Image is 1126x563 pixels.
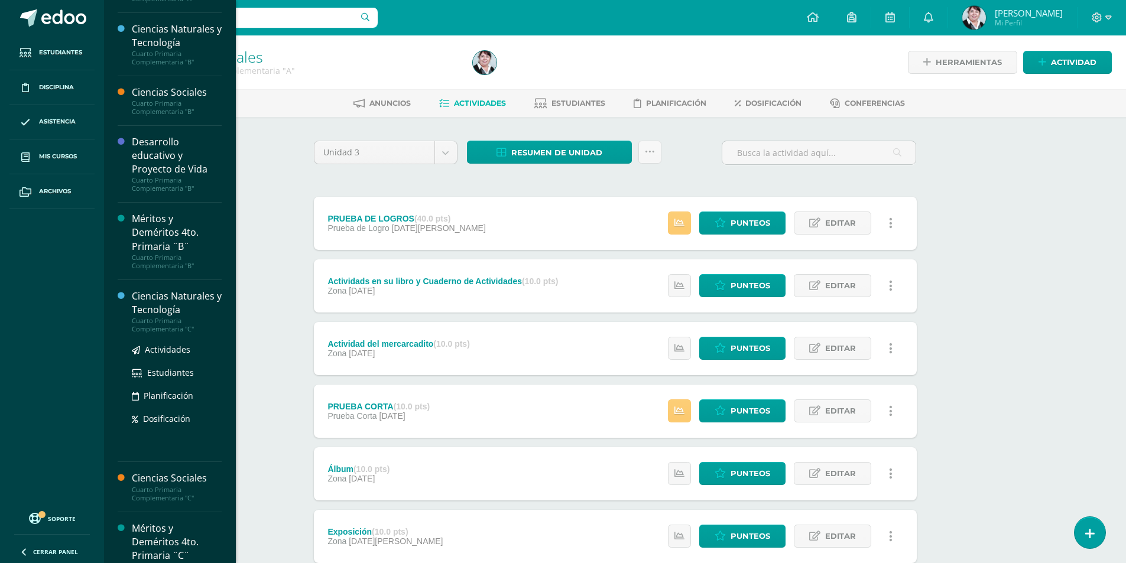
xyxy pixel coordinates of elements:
[1051,51,1096,73] span: Actividad
[845,99,905,108] span: Conferencias
[349,474,375,483] span: [DATE]
[39,117,76,126] span: Asistencia
[735,94,801,113] a: Dosificación
[9,174,95,209] a: Archivos
[392,223,486,233] span: [DATE][PERSON_NAME]
[132,471,222,485] div: Ciencias Sociales
[454,99,506,108] span: Actividades
[825,275,856,297] span: Editar
[132,22,222,50] div: Ciencias Naturales y Tecnología
[132,317,222,333] div: Cuarto Primaria Complementaria "C"
[327,339,469,349] div: Actividad del mercarcadito
[731,400,770,422] span: Punteos
[132,50,222,66] div: Cuarto Primaria Complementaria "B"
[414,214,450,223] strong: (40.0 pts)
[132,212,222,269] a: Méritos y Deméritos 4to. Primaria ¨B¨Cuarto Primaria Complementaria "B"
[39,187,71,196] span: Archivos
[995,7,1063,19] span: [PERSON_NAME]
[353,464,390,474] strong: (10.0 pts)
[1023,51,1112,74] a: Actividad
[522,276,558,286] strong: (10.0 pts)
[908,51,1017,74] a: Herramientas
[132,99,222,116] div: Cuarto Primaria Complementaria "B"
[825,400,856,422] span: Editar
[699,462,786,485] a: Punteos
[511,142,602,164] span: Resumen de unidad
[825,337,856,359] span: Editar
[132,176,222,193] div: Cuarto Primaria Complementaria "B"
[327,536,346,546] span: Zona
[327,402,430,411] div: PRUEBA CORTA
[132,135,222,193] a: Desarrollo educativo y Proyecto de VidaCuarto Primaria Complementaria "B"
[369,99,411,108] span: Anuncios
[147,367,194,378] span: Estudiantes
[327,214,485,223] div: PRUEBA DE LOGROS
[699,274,786,297] a: Punteos
[825,463,856,484] span: Editar
[327,464,390,474] div: Álbum
[551,99,605,108] span: Estudiantes
[379,411,405,421] span: [DATE]
[646,99,706,108] span: Planificación
[132,253,222,270] div: Cuarto Primaria Complementaria "B"
[327,411,377,421] span: Prueba Corta
[132,389,222,402] a: Planificación
[132,135,222,176] div: Desarrollo educativo y Proyecto de Vida
[349,536,443,546] span: [DATE][PERSON_NAME]
[731,463,770,484] span: Punteos
[132,412,222,425] a: Dosificación
[825,525,856,547] span: Editar
[372,527,408,536] strong: (10.0 pts)
[353,94,411,113] a: Anuncios
[112,8,378,28] input: Busca un usuario...
[327,527,443,536] div: Exposición
[439,94,506,113] a: Actividades
[731,337,770,359] span: Punteos
[132,86,222,116] a: Ciencias SocialesCuarto Primaria Complementaria "B"
[722,141,916,164] input: Busca la actividad aquí...
[731,525,770,547] span: Punteos
[9,35,95,70] a: Estudiantes
[699,337,786,360] a: Punteos
[149,65,459,76] div: Cuarto Primaria Complementaria 'A'
[349,286,375,295] span: [DATE]
[132,289,222,333] a: Ciencias Naturales y TecnologíaCuarto Primaria Complementaria "C"
[699,399,786,422] a: Punteos
[9,105,95,140] a: Asistencia
[149,48,459,65] h1: Ciencias Sociales
[39,83,74,92] span: Disciplina
[327,276,558,286] div: Actividads en su libro y Cuaderno de Actividades
[995,18,1063,28] span: Mi Perfil
[132,471,222,502] a: Ciencias SocialesCuarto Primaria Complementaria "C"
[132,366,222,379] a: Estudiantes
[314,141,457,164] a: Unidad 3
[433,339,469,349] strong: (10.0 pts)
[143,413,190,424] span: Dosificación
[467,141,632,164] a: Resumen de unidad
[9,139,95,174] a: Mis cursos
[327,474,346,483] span: Zona
[132,343,222,356] a: Actividades
[132,289,222,317] div: Ciencias Naturales y Tecnología
[14,510,90,526] a: Soporte
[825,212,856,234] span: Editar
[731,212,770,234] span: Punteos
[144,390,193,401] span: Planificación
[699,525,786,548] a: Punteos
[132,212,222,253] div: Méritos y Deméritos 4to. Primaria ¨B¨
[145,344,190,355] span: Actividades
[534,94,605,113] a: Estudiantes
[394,402,430,411] strong: (10.0 pts)
[830,94,905,113] a: Conferencias
[48,515,76,523] span: Soporte
[33,548,78,556] span: Cerrar panel
[132,22,222,66] a: Ciencias Naturales y TecnologíaCuarto Primaria Complementaria "B"
[699,211,786,235] a: Punteos
[731,275,770,297] span: Punteos
[323,141,426,164] span: Unidad 3
[349,349,375,358] span: [DATE]
[327,349,346,358] span: Zona
[936,51,1002,73] span: Herramientas
[745,99,801,108] span: Dosificación
[39,152,77,161] span: Mis cursos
